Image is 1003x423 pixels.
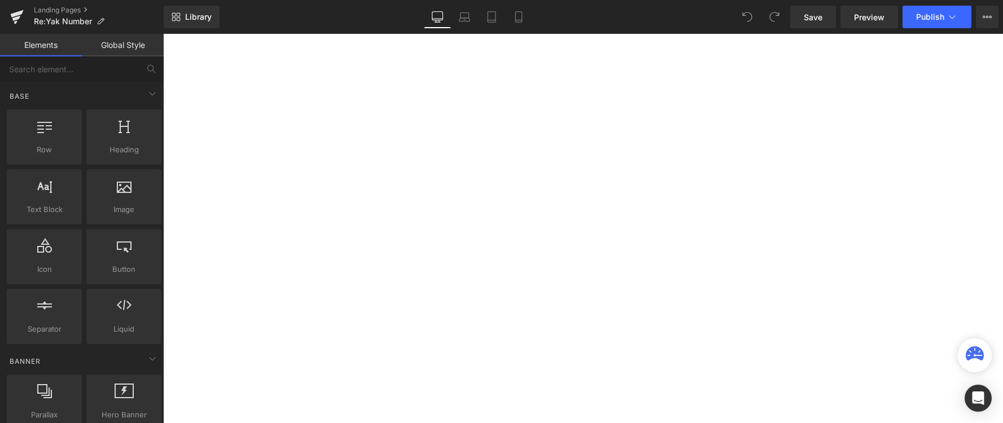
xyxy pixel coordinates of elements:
a: Desktop [424,6,451,28]
a: Tablet [478,6,505,28]
span: Liquid [90,323,158,335]
div: Open Intercom Messenger [965,385,992,412]
span: Publish [916,12,944,21]
span: Image [90,204,158,215]
span: Library [185,12,212,22]
button: More [976,6,998,28]
span: Separator [10,323,78,335]
span: Base [8,91,30,102]
a: Mobile [505,6,532,28]
span: Preview [854,11,884,23]
span: Save [804,11,822,23]
span: Text Block [10,204,78,215]
button: Undo [736,6,759,28]
span: Icon [10,263,78,275]
a: Preview [840,6,898,28]
span: Parallax [10,409,78,421]
span: Banner [8,356,42,367]
span: Button [90,263,158,275]
a: New Library [164,6,220,28]
span: Heading [90,144,158,156]
button: Redo [763,6,786,28]
span: Hero Banner [90,409,158,421]
a: Global Style [82,34,164,56]
a: Landing Pages [34,6,164,15]
a: Laptop [451,6,478,28]
button: Publish [903,6,971,28]
span: Re:Yak Number [34,17,92,26]
span: Row [10,144,78,156]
